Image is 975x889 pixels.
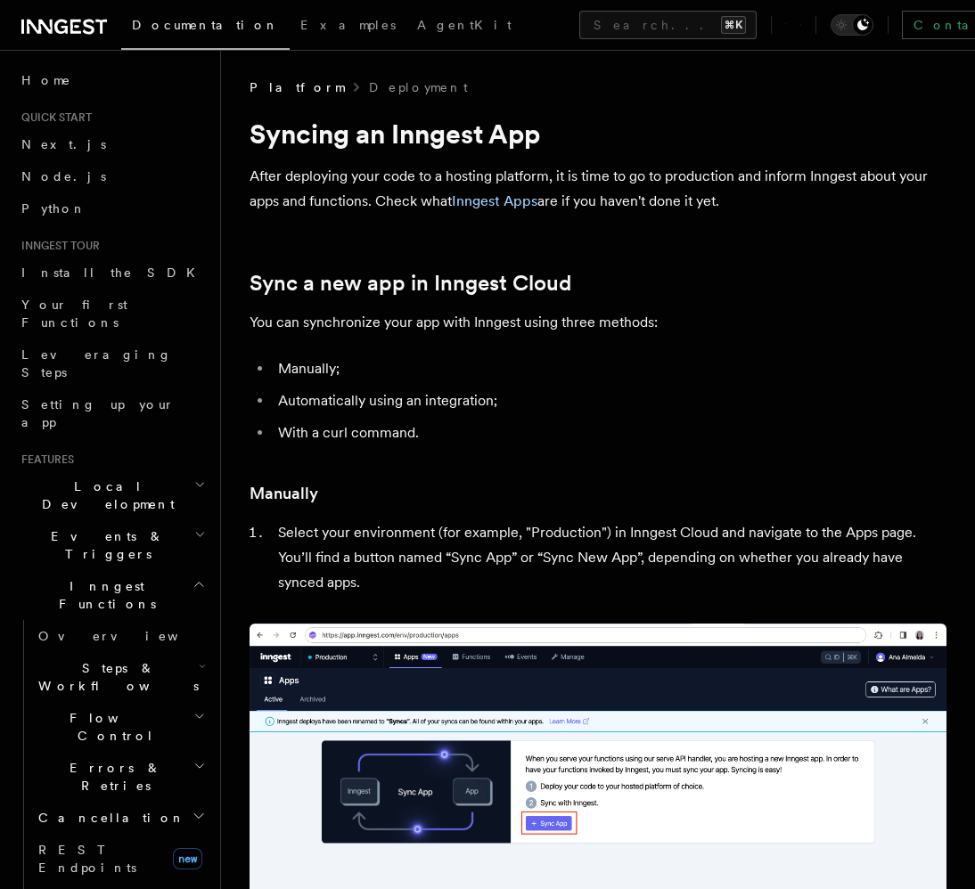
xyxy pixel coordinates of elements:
span: Python [21,201,86,216]
span: Inngest tour [14,239,100,253]
p: After deploying your code to a hosting platform, it is time to go to production and inform Innges... [250,164,946,214]
li: Manually; [273,356,946,381]
a: Documentation [121,5,290,50]
button: Inngest Functions [14,570,209,620]
span: Local Development [14,477,194,513]
span: Install the SDK [21,265,206,280]
h1: Syncing an Inngest App [250,118,946,150]
span: Events & Triggers [14,527,194,563]
li: Automatically using an integration; [273,388,946,413]
span: Platform [250,78,344,96]
button: Flow Control [31,702,209,752]
a: Manually [250,481,318,506]
a: Inngest Apps [452,192,537,209]
button: Local Development [14,470,209,520]
span: Errors & Retries [31,759,193,795]
span: REST Endpoints [38,843,136,875]
button: Events & Triggers [14,520,209,570]
a: Next.js [14,128,209,160]
a: Python [14,192,209,224]
button: Toggle dark mode [831,14,873,36]
span: Node.js [21,169,106,184]
span: Your first Functions [21,298,127,330]
a: Node.js [14,160,209,192]
a: Your first Functions [14,289,209,338]
span: Steps & Workflows [31,659,199,695]
span: AgentKit [417,18,512,32]
li: With a curl command. [273,420,946,445]
a: Home [14,64,209,96]
a: Deployment [369,78,468,96]
span: Cancellation [31,809,185,827]
span: Features [14,453,74,467]
span: Overview [38,629,222,643]
span: Home [21,71,71,89]
button: Cancellation [31,802,209,834]
a: Sync a new app in Inngest Cloud [250,271,571,296]
span: Examples [300,18,396,32]
button: Search...⌘K [579,11,757,39]
span: new [173,848,202,869]
a: REST Endpointsnew [31,834,209,884]
a: Install the SDK [14,257,209,289]
span: Leveraging Steps [21,347,172,379]
a: AgentKit [406,5,522,48]
a: Overview [31,620,209,652]
span: Documentation [132,18,279,32]
span: Inngest Functions [14,577,193,613]
kbd: ⌘K [721,16,746,34]
span: Flow Control [31,709,193,745]
a: Leveraging Steps [14,338,209,388]
span: Quick start [14,110,92,125]
button: Steps & Workflows [31,652,209,702]
a: Setting up your app [14,388,209,438]
p: You can synchronize your app with Inngest using three methods: [250,310,946,335]
a: Examples [290,5,406,48]
span: Next.js [21,137,106,151]
button: Errors & Retries [31,752,209,802]
li: Select your environment (for example, "Production") in Inngest Cloud and navigate to the Apps pag... [273,520,946,595]
span: Setting up your app [21,397,175,429]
